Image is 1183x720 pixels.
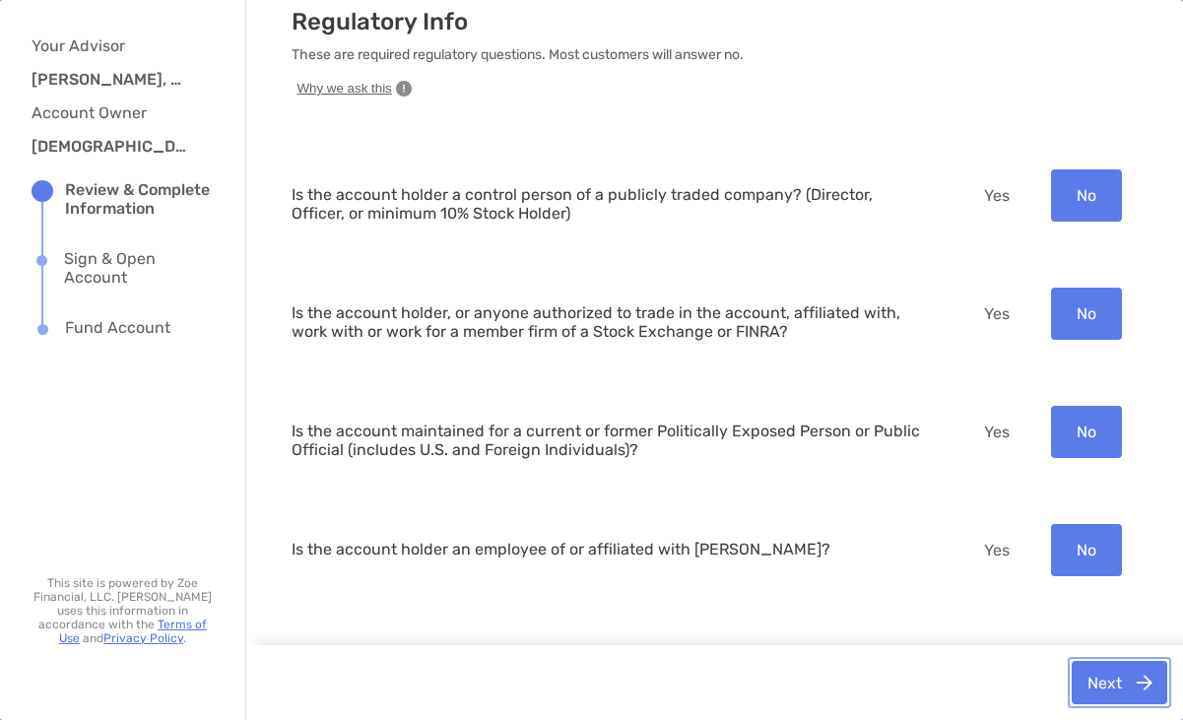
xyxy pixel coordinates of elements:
span: Why we ask this [297,80,392,98]
h3: [PERSON_NAME], CFP® [32,70,189,89]
button: Yes [958,406,1035,458]
div: Review & Complete Information [65,180,214,218]
p: Is the account holder an employee of or affiliated with [PERSON_NAME]? [292,540,927,558]
button: Yes [958,169,1035,222]
button: Yes [958,524,1035,576]
p: This site is powered by Zoe Financial, LLC. [PERSON_NAME] uses this information in accordance wit... [32,576,214,645]
div: Fund Account [65,318,170,340]
button: No [1051,524,1122,576]
p: Is the account holder a control person of a publicly traded company? (Director, Officer, or minim... [292,185,927,223]
button: Yes [958,288,1035,340]
button: No [1051,406,1122,458]
p: Is the account maintained for a current or former Politically Exposed Person or Public Official (... [292,422,927,459]
a: Privacy Policy [103,631,183,645]
p: These are required regulatory questions. Most customers will answer no. [292,45,1139,64]
button: No [1051,169,1122,222]
a: Terms of Use [59,618,207,645]
button: Why we ask this [292,79,418,98]
p: Is the account holder, or anyone authorized to trade in the account, affiliated with, work with o... [292,303,927,341]
h4: Your Advisor [32,36,199,55]
button: No [1051,288,1122,340]
h3: Regulatory Info [292,8,1139,35]
h4: Account Owner [32,103,199,122]
div: Sign & Open Account [64,249,214,287]
h3: [DEMOGRAPHIC_DATA][PERSON_NAME] [32,137,189,156]
button: Next [1072,661,1167,704]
